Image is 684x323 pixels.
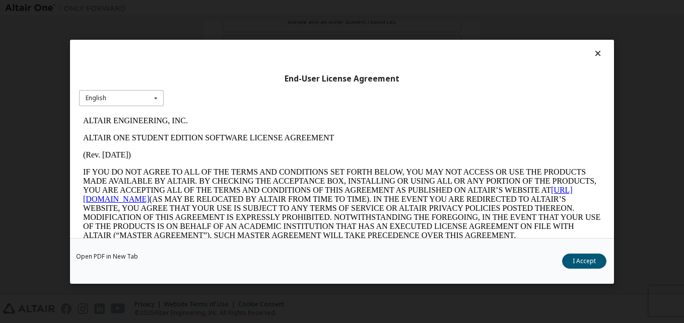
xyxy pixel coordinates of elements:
[4,55,522,128] p: IF YOU DO NOT AGREE TO ALL OF THE TERMS AND CONDITIONS SET FORTH BELOW, YOU MAY NOT ACCESS OR USE...
[4,4,522,13] p: ALTAIR ENGINEERING, INC.
[562,253,606,268] button: I Accept
[4,73,494,91] a: [URL][DOMAIN_NAME]
[4,136,522,172] p: This Altair One Student Edition Software License Agreement (“Agreement”) is between Altair Engine...
[79,73,605,84] div: End-User License Agreement
[4,38,522,47] p: (Rev. [DATE])
[76,253,138,259] a: Open PDF in New Tab
[4,21,522,30] p: ALTAIR ONE STUDENT EDITION SOFTWARE LICENSE AGREEMENT
[86,95,106,101] div: English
